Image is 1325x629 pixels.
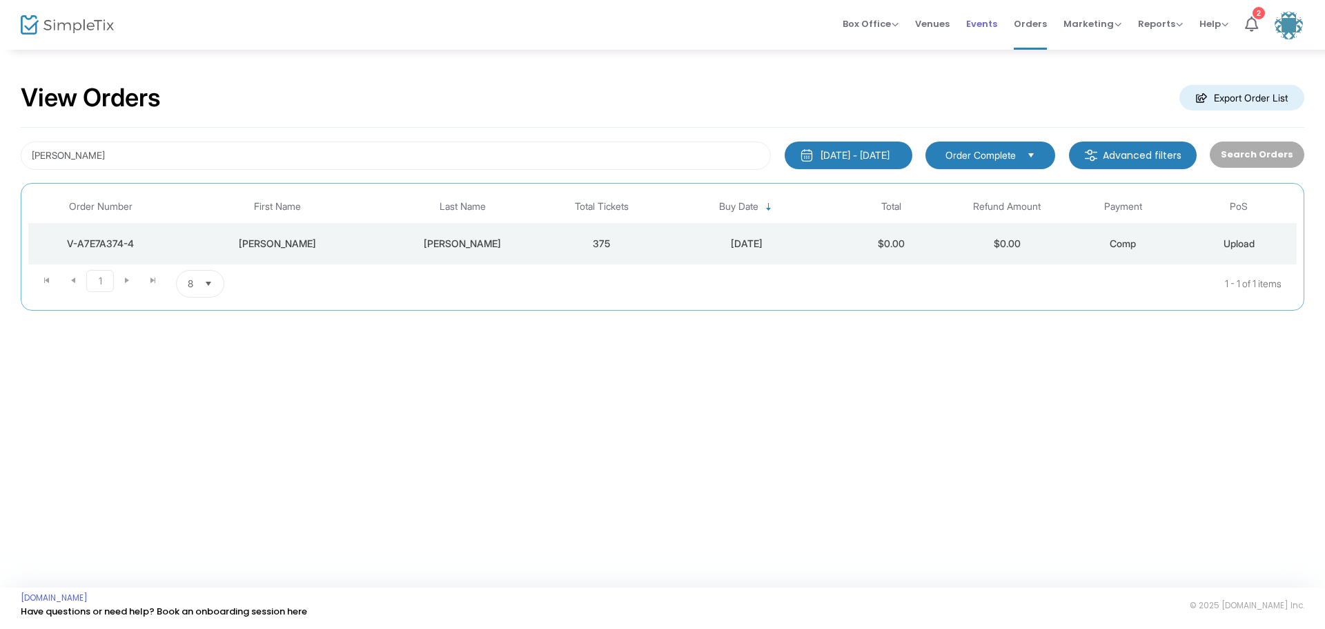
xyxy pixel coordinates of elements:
[1021,148,1041,163] button: Select
[834,223,950,264] td: $0.00
[1224,238,1255,249] span: Upload
[1253,7,1265,19] div: 2
[21,83,161,113] h2: View Orders
[199,271,218,297] button: Select
[1014,6,1047,41] span: Orders
[21,142,771,170] input: Search by name, email, phone, order number, ip address, or last 4 digits of card
[945,148,1016,162] span: Order Complete
[254,201,301,213] span: First Name
[177,237,378,251] div: Adam
[966,6,997,41] span: Events
[32,237,170,251] div: V-A7E7A374-4
[834,191,950,223] th: Total
[362,270,1282,298] kendo-pager-info: 1 - 1 of 1 items
[21,605,307,618] a: Have questions or need help? Book an onboarding session here
[949,191,1065,223] th: Refund Amount
[1199,17,1228,30] span: Help
[949,223,1065,264] td: $0.00
[188,277,193,291] span: 8
[1084,148,1098,162] img: filter
[1138,17,1183,30] span: Reports
[1104,201,1142,213] span: Payment
[915,6,950,41] span: Venues
[821,148,890,162] div: [DATE] - [DATE]
[663,237,830,251] div: 9/15/2025
[719,201,758,213] span: Buy Date
[21,592,88,603] a: [DOMAIN_NAME]
[843,17,899,30] span: Box Office
[1179,85,1304,110] m-button: Export Order List
[763,202,774,213] span: Sortable
[385,237,540,251] div: Sautter
[69,201,132,213] span: Order Number
[785,142,912,169] button: [DATE] - [DATE]
[1069,142,1197,169] m-button: Advanced filters
[1230,201,1248,213] span: PoS
[440,201,486,213] span: Last Name
[86,270,114,292] span: Page 1
[28,191,1297,264] div: Data table
[1063,17,1121,30] span: Marketing
[1110,238,1136,249] span: Comp
[800,148,814,162] img: monthly
[544,191,660,223] th: Total Tickets
[544,223,660,264] td: 375
[1190,600,1304,611] span: © 2025 [DOMAIN_NAME] Inc.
